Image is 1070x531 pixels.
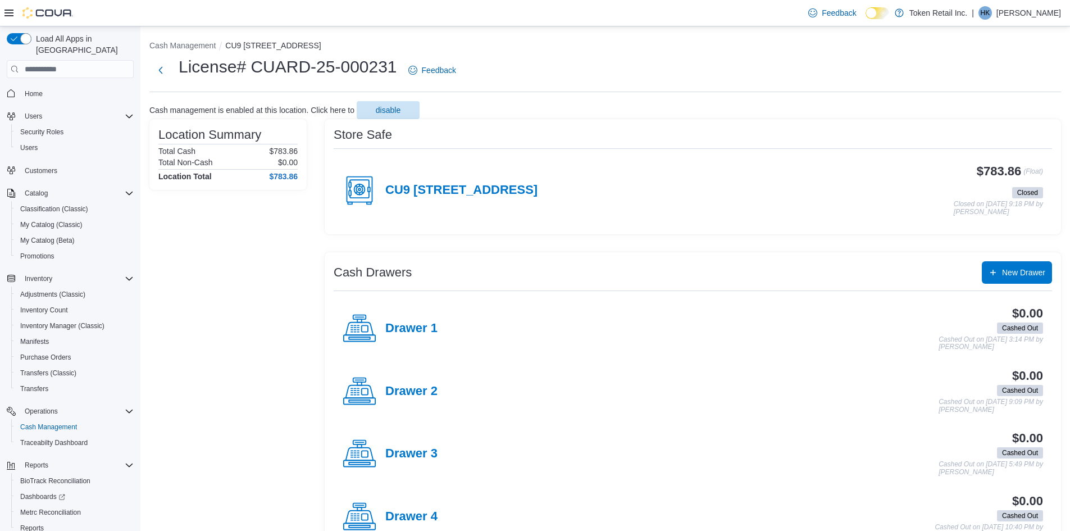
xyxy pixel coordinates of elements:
span: Cash Management [20,423,77,432]
p: (Float) [1023,165,1043,185]
p: Cashed Out on [DATE] 5:49 PM by [PERSON_NAME] [939,461,1043,476]
a: Users [16,141,42,155]
span: Purchase Orders [20,353,71,362]
h3: $783.86 [977,165,1021,178]
span: Closed [1017,188,1038,198]
span: Transfers [16,382,134,396]
span: My Catalog (Beta) [20,236,75,245]
span: Metrc Reconciliation [16,506,134,519]
div: Hassan Khan [978,6,992,20]
button: Manifests [11,334,138,350]
input: Dark Mode [866,7,889,19]
span: Transfers (Classic) [16,366,134,380]
h6: Total Non-Cash [158,158,213,167]
a: Inventory Manager (Classic) [16,319,109,333]
span: Dashboards [20,492,65,501]
span: Cashed Out [1002,385,1038,396]
span: My Catalog (Classic) [20,220,83,229]
button: Traceabilty Dashboard [11,435,138,451]
h3: Store Safe [334,128,392,142]
a: Customers [20,164,62,178]
span: BioTrack Reconciliation [16,474,134,488]
h4: Drawer 4 [385,510,438,524]
button: Operations [20,405,62,418]
button: Catalog [20,187,52,200]
span: Home [25,89,43,98]
p: Token Retail Inc. [909,6,968,20]
span: Cashed Out [997,323,1043,334]
button: Operations [2,403,138,419]
button: Cash Management [11,419,138,435]
a: Feedback [404,59,461,81]
span: Users [20,143,38,152]
button: My Catalog (Classic) [11,217,138,233]
span: Feedback [822,7,856,19]
span: Feedback [422,65,456,76]
span: Inventory [25,274,52,283]
a: My Catalog (Classic) [16,218,87,232]
h3: Cash Drawers [334,266,412,279]
span: Inventory [20,272,134,285]
h4: Location Total [158,172,212,181]
button: Inventory [2,271,138,287]
button: Home [2,85,138,101]
span: Security Roles [16,125,134,139]
h3: $0.00 [1012,369,1043,383]
span: Reports [20,459,134,472]
button: Purchase Orders [11,350,138,365]
span: Adjustments (Classic) [20,290,85,299]
a: Security Roles [16,125,68,139]
span: Users [16,141,134,155]
span: BioTrack Reconciliation [20,476,90,485]
span: Cashed Out [1002,323,1038,333]
button: My Catalog (Beta) [11,233,138,248]
span: Transfers [20,384,48,393]
button: Inventory [20,272,57,285]
span: Security Roles [20,128,63,137]
span: Cashed Out [1002,448,1038,458]
button: Adjustments (Classic) [11,287,138,302]
a: Dashboards [11,489,138,505]
span: New Drawer [1002,267,1045,278]
span: Users [20,110,134,123]
span: Metrc Reconciliation [20,508,81,517]
span: Manifests [16,335,134,348]
button: New Drawer [982,261,1052,284]
span: disable [376,105,400,116]
p: Closed on [DATE] 9:18 PM by [PERSON_NAME] [954,201,1043,216]
p: Cashed Out on [DATE] 9:09 PM by [PERSON_NAME] [939,398,1043,414]
button: Reports [2,457,138,473]
nav: An example of EuiBreadcrumbs [149,40,1061,53]
button: Users [11,140,138,156]
a: Cash Management [16,420,81,434]
button: disable [357,101,420,119]
span: Promotions [20,252,54,261]
span: Cashed Out [997,510,1043,521]
button: Transfers [11,381,138,397]
h3: Location Summary [158,128,261,142]
h3: $0.00 [1012,494,1043,508]
button: BioTrack Reconciliation [11,473,138,489]
button: Inventory Count [11,302,138,318]
span: My Catalog (Classic) [16,218,134,232]
span: Inventory Count [20,306,68,315]
button: Cash Management [149,41,216,50]
span: Closed [1012,187,1043,198]
span: Classification (Classic) [16,202,134,216]
h1: License# CUARD-25-000231 [179,56,397,78]
button: Users [20,110,47,123]
span: Customers [20,164,134,178]
a: Home [20,87,47,101]
span: Cash Management [16,420,134,434]
span: Home [20,86,134,100]
a: My Catalog (Beta) [16,234,79,247]
p: $0.00 [278,158,298,167]
button: Classification (Classic) [11,201,138,217]
a: Traceabilty Dashboard [16,436,92,450]
button: Metrc Reconciliation [11,505,138,520]
h4: Drawer 3 [385,447,438,461]
h4: CU9 [STREET_ADDRESS] [385,183,538,198]
a: Purchase Orders [16,351,76,364]
a: Transfers [16,382,53,396]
